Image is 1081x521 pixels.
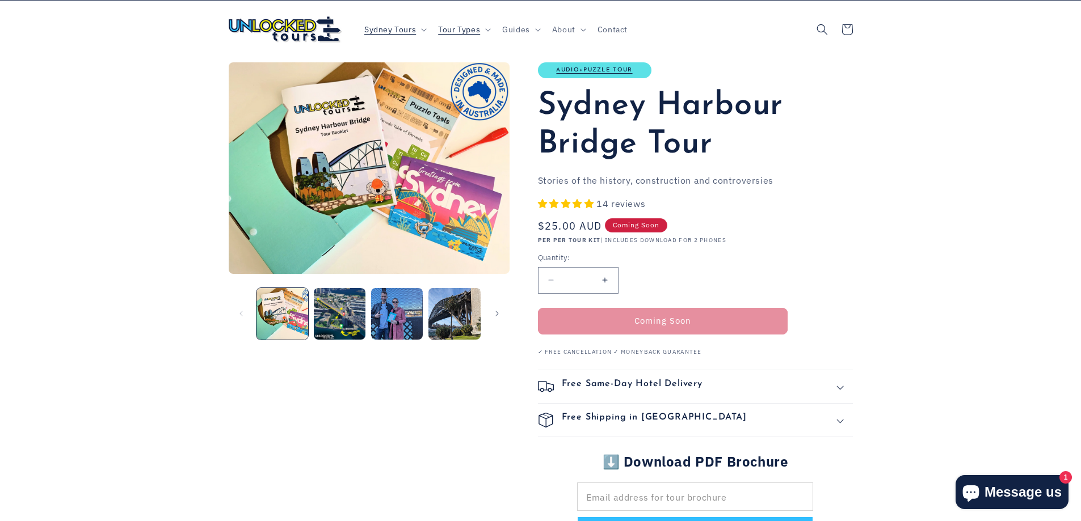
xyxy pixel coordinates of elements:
[538,404,853,437] summary: Free Shipping in [GEOGRAPHIC_DATA]
[224,12,346,46] a: Unlocked Tours
[562,412,747,428] h2: Free Shipping in [GEOGRAPHIC_DATA]
[357,18,431,41] summary: Sydney Tours
[605,218,667,232] span: Coming Soon
[538,370,853,403] summary: Free Same-Day Hotel Delivery
[562,379,703,395] h2: Free Same-Day Hotel Delivery
[556,67,632,73] a: Audio+Puzzle Tour
[538,236,601,244] strong: PER PER TOUR KIT
[502,24,530,35] span: Guides
[428,288,480,340] button: Load image 4 in gallery view
[552,24,575,35] span: About
[229,301,254,326] button: Slide left
[545,18,591,41] summary: About
[538,349,853,355] p: ✓ Free Cancellation ✓ Moneyback Guarantee
[485,301,510,326] button: Slide right
[591,18,634,41] a: Contact
[538,218,602,234] span: $25.00 AUD
[538,308,788,334] button: Coming Soon
[952,475,1072,512] inbox-online-store-chat: Shopify online store chat
[598,24,628,35] span: Contact
[314,288,365,340] button: Load image 2 in gallery view
[438,24,480,35] span: Tour Types
[495,18,545,41] summary: Guides
[431,18,495,41] summary: Tour Types
[229,16,342,43] img: Unlocked Tours
[538,198,597,209] span: 5.00 stars
[810,17,835,42] summary: Search
[371,288,423,340] button: Load image 3 in gallery view
[596,198,645,209] span: 14 reviews
[229,62,510,342] media-gallery: Gallery Viewer
[256,288,308,340] button: Load image 1 in gallery view
[538,252,788,264] label: Quantity:
[538,172,853,189] p: Stories of the history, construction and controversies
[538,87,853,164] h1: Sydney Harbour Bridge Tour
[364,24,416,35] span: Sydney Tours
[538,237,853,244] p: | INCLUDES DOWNLOAD FOR 2 PHONES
